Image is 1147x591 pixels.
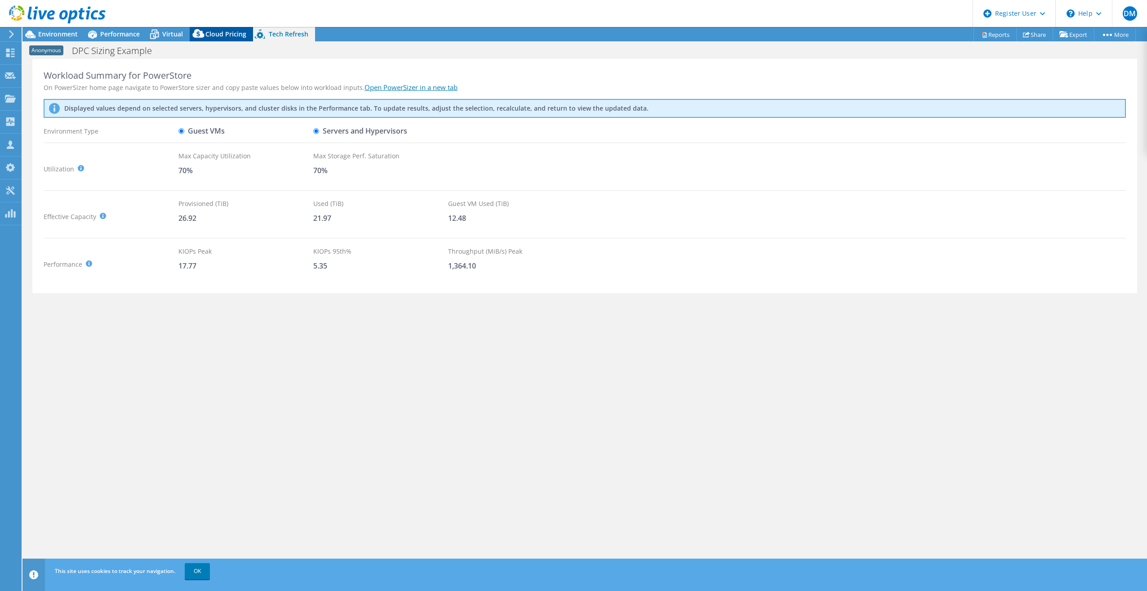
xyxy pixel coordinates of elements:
div: 70% [313,166,448,175]
label: Servers and Hypervisors [313,123,407,139]
div: 21.97 [313,213,448,223]
span: This site uses cookies to track your navigation. [55,567,175,575]
div: Performance [44,246,178,282]
a: Export [1053,27,1094,41]
div: Provisioned (TiB) [178,199,313,209]
a: OK [185,563,210,579]
div: Workload Summary for PowerStore [44,70,1126,81]
span: Tech Refresh [269,30,308,38]
div: Max Capacity Utilization [178,151,313,161]
div: Effective Capacity [44,199,178,234]
span: DM [1123,6,1137,21]
div: Environment Type [44,123,178,139]
div: Guest VM Used (TiB) [448,199,583,209]
div: Utilization [44,151,178,187]
div: Used (TiB) [313,199,448,209]
a: Reports [974,27,1017,41]
div: 17.77 [178,261,313,271]
span: Cloud Pricing [205,30,246,38]
input: Guest VMs [178,128,184,134]
div: 12.48 [448,213,583,223]
div: 1,364.10 [448,261,583,271]
div: 26.92 [178,213,313,223]
div: 70% [178,166,313,175]
div: Throughput (MiB/s) Peak [448,246,583,256]
h1: DPC Sizing Example [68,46,166,56]
a: Share [1016,27,1053,41]
div: Max Storage Perf. Saturation [313,151,448,161]
a: More [1094,27,1136,41]
input: Servers and Hypervisors [313,128,319,134]
div: On PowerSizer home page navigate to PowerStore sizer and copy paste values below into workload in... [44,83,1126,92]
div: KIOPs Peak [178,246,313,256]
span: Performance [100,30,140,38]
span: Environment [38,30,78,38]
div: KIOPs 95th% [313,246,448,256]
div: 5.35 [313,261,448,271]
span: Anonymous [29,45,63,55]
label: Guest VMs [178,123,225,139]
p: Displayed values depend on selected servers, hypervisors, and cluster disks in the Performance ta... [64,104,491,112]
span: Virtual [162,30,183,38]
a: Open PowerSizer in a new tab [365,83,458,92]
svg: \n [1067,9,1075,18]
